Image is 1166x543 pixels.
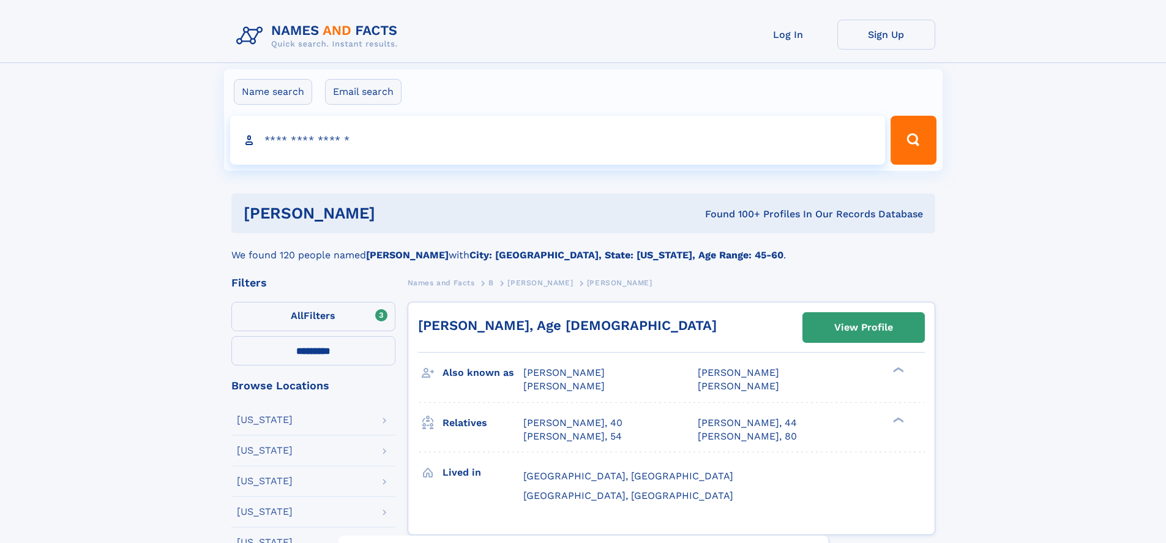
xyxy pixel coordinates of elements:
[837,20,935,50] a: Sign Up
[698,367,779,378] span: [PERSON_NAME]
[698,380,779,392] span: [PERSON_NAME]
[230,116,886,165] input: search input
[890,416,905,424] div: ❯
[469,249,783,261] b: City: [GEOGRAPHIC_DATA], State: [US_STATE], Age Range: 45-60
[366,249,449,261] b: [PERSON_NAME]
[237,415,293,425] div: [US_STATE]
[325,79,402,105] label: Email search
[523,367,605,378] span: [PERSON_NAME]
[244,206,540,221] h1: [PERSON_NAME]
[523,470,733,482] span: [GEOGRAPHIC_DATA], [GEOGRAPHIC_DATA]
[507,275,573,290] a: [PERSON_NAME]
[834,313,893,342] div: View Profile
[231,233,935,263] div: We found 120 people named with .
[587,279,652,287] span: [PERSON_NAME]
[443,462,523,483] h3: Lived in
[523,430,622,443] a: [PERSON_NAME], 54
[418,318,717,333] a: [PERSON_NAME], Age [DEMOGRAPHIC_DATA]
[237,507,293,517] div: [US_STATE]
[237,476,293,486] div: [US_STATE]
[523,380,605,392] span: [PERSON_NAME]
[237,446,293,455] div: [US_STATE]
[488,279,494,287] span: B
[739,20,837,50] a: Log In
[507,279,573,287] span: [PERSON_NAME]
[231,302,395,331] label: Filters
[234,79,312,105] label: Name search
[540,208,923,221] div: Found 100+ Profiles In Our Records Database
[698,430,797,443] a: [PERSON_NAME], 80
[443,362,523,383] h3: Also known as
[698,416,797,430] a: [PERSON_NAME], 44
[231,20,408,53] img: Logo Names and Facts
[231,277,395,288] div: Filters
[891,116,936,165] button: Search Button
[291,310,304,321] span: All
[890,366,905,374] div: ❯
[488,275,494,290] a: B
[231,380,395,391] div: Browse Locations
[443,413,523,433] h3: Relatives
[408,275,475,290] a: Names and Facts
[523,490,733,501] span: [GEOGRAPHIC_DATA], [GEOGRAPHIC_DATA]
[523,416,622,430] a: [PERSON_NAME], 40
[803,313,924,342] a: View Profile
